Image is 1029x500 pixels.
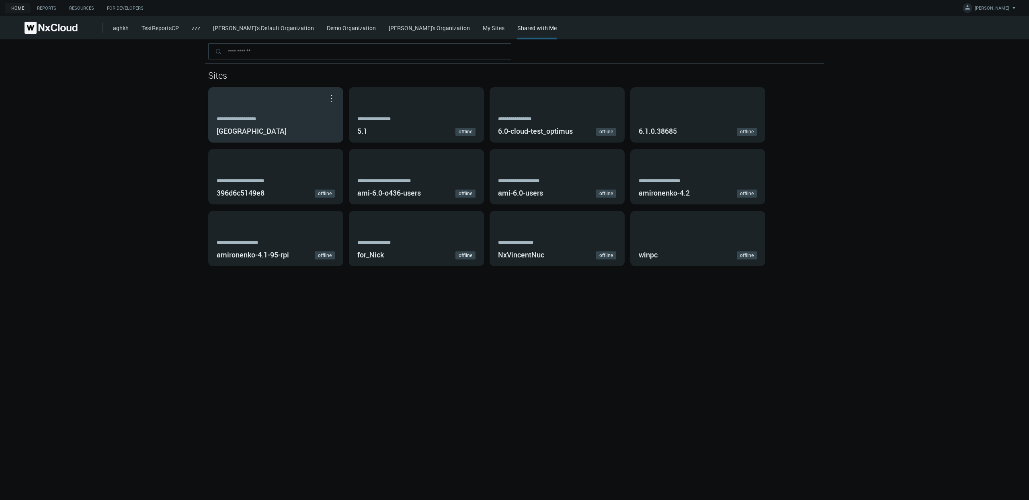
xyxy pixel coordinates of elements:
[208,69,227,81] span: Sites
[737,251,757,259] a: offline
[517,24,557,39] div: Shared with Me
[483,24,504,32] a: My Sites
[498,126,573,136] nx-search-highlight: 6.0-cloud-test_optimus
[639,126,677,136] nx-search-highlight: 6.1.0.38685
[357,188,421,198] nx-search-highlight: ami-6.0-o436-users
[63,3,100,13] a: Resources
[455,128,476,136] a: offline
[737,190,757,198] a: offline
[217,188,264,198] nx-search-highlight: 396d6c5149e8
[737,128,757,136] a: offline
[25,22,78,34] img: Nx Cloud logo
[357,126,367,136] nx-search-highlight: 5.1
[217,126,287,136] nx-search-highlight: [GEOGRAPHIC_DATA]
[141,24,179,32] a: TestReportsCP
[639,250,658,259] nx-search-highlight: winpc
[639,188,690,198] nx-search-highlight: amironenko-4.2
[596,128,616,136] a: offline
[315,251,335,259] a: offline
[975,5,1009,14] span: [PERSON_NAME]
[498,250,544,259] nx-search-highlight: NxVincentNuc
[455,251,476,259] a: offline
[315,190,335,198] a: offline
[596,190,616,198] a: offline
[113,24,129,32] a: aghkh
[389,24,470,32] a: [PERSON_NAME]'s Organization
[213,24,314,32] a: [PERSON_NAME]'s Default Organization
[455,190,476,198] a: offline
[357,250,384,259] nx-search-highlight: for_Nick
[5,3,31,13] a: Home
[100,3,150,13] a: For Developers
[498,188,543,198] nx-search-highlight: ami-6.0-users
[596,251,616,259] a: offline
[217,250,289,259] nx-search-highlight: amironenko-4.1-95-rpi
[31,3,63,13] a: Reports
[192,24,200,32] a: zzz
[327,24,376,32] a: Demo Organization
